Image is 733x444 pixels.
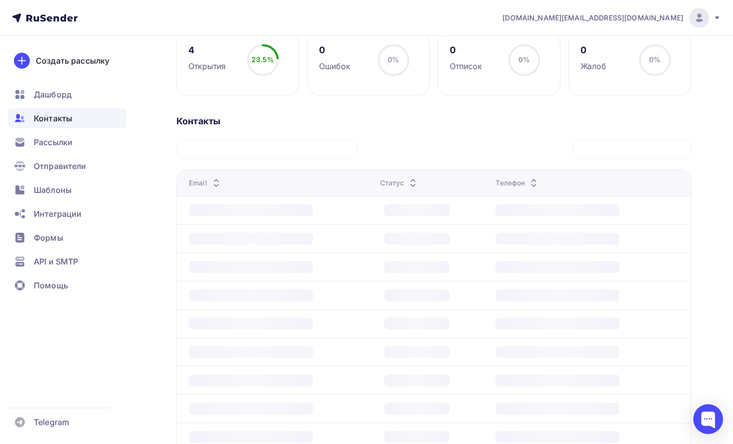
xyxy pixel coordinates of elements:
[188,44,226,56] div: 4
[388,55,399,64] span: 0%
[580,44,607,56] div: 0
[189,178,222,188] div: Email
[495,178,540,188] div: Телефон
[34,112,72,124] span: Контакты
[251,55,274,64] span: 23.5%
[450,60,483,72] div: Отписок
[8,156,126,176] a: Отправители
[450,44,483,56] div: 0
[34,279,68,291] span: Помощь
[188,60,226,72] div: Открытия
[34,184,72,196] span: Шаблоны
[176,115,691,127] div: Контакты
[34,89,72,100] span: Дашборд
[8,132,126,152] a: Рассылки
[34,416,69,428] span: Telegram
[502,8,721,28] a: [DOMAIN_NAME][EMAIL_ADDRESS][DOMAIN_NAME]
[8,85,126,104] a: Дашборд
[518,55,530,64] span: 0%
[580,60,607,72] div: Жалоб
[34,208,81,220] span: Интеграции
[8,180,126,200] a: Шаблоны
[319,60,351,72] div: Ошибок
[649,55,660,64] span: 0%
[8,228,126,248] a: Формы
[502,13,683,23] span: [DOMAIN_NAME][EMAIL_ADDRESS][DOMAIN_NAME]
[36,55,109,67] div: Создать рассылку
[319,44,351,56] div: 0
[34,256,78,267] span: API и SMTP
[34,160,86,172] span: Отправители
[8,108,126,128] a: Контакты
[380,178,419,188] div: Статус
[34,232,63,244] span: Формы
[34,136,73,148] span: Рассылки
